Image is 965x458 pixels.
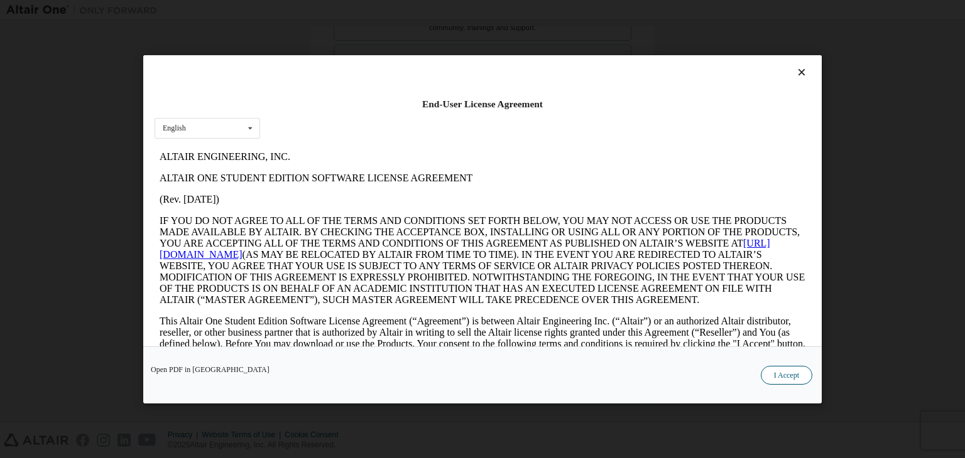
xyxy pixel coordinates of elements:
[5,92,616,114] a: [URL][DOMAIN_NAME]
[5,169,651,215] p: This Altair One Student Edition Software License Agreement (“Agreement”) is between Altair Engine...
[151,366,270,373] a: Open PDF in [GEOGRAPHIC_DATA]
[5,69,651,159] p: IF YOU DO NOT AGREE TO ALL OF THE TERMS AND CONDITIONS SET FORTH BELOW, YOU MAY NOT ACCESS OR USE...
[5,5,651,16] p: ALTAIR ENGINEERING, INC.
[5,48,651,59] p: (Rev. [DATE])
[163,124,186,132] div: English
[761,366,812,385] button: I Accept
[155,98,810,110] div: End-User License Agreement
[5,26,651,38] p: ALTAIR ONE STUDENT EDITION SOFTWARE LICENSE AGREEMENT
